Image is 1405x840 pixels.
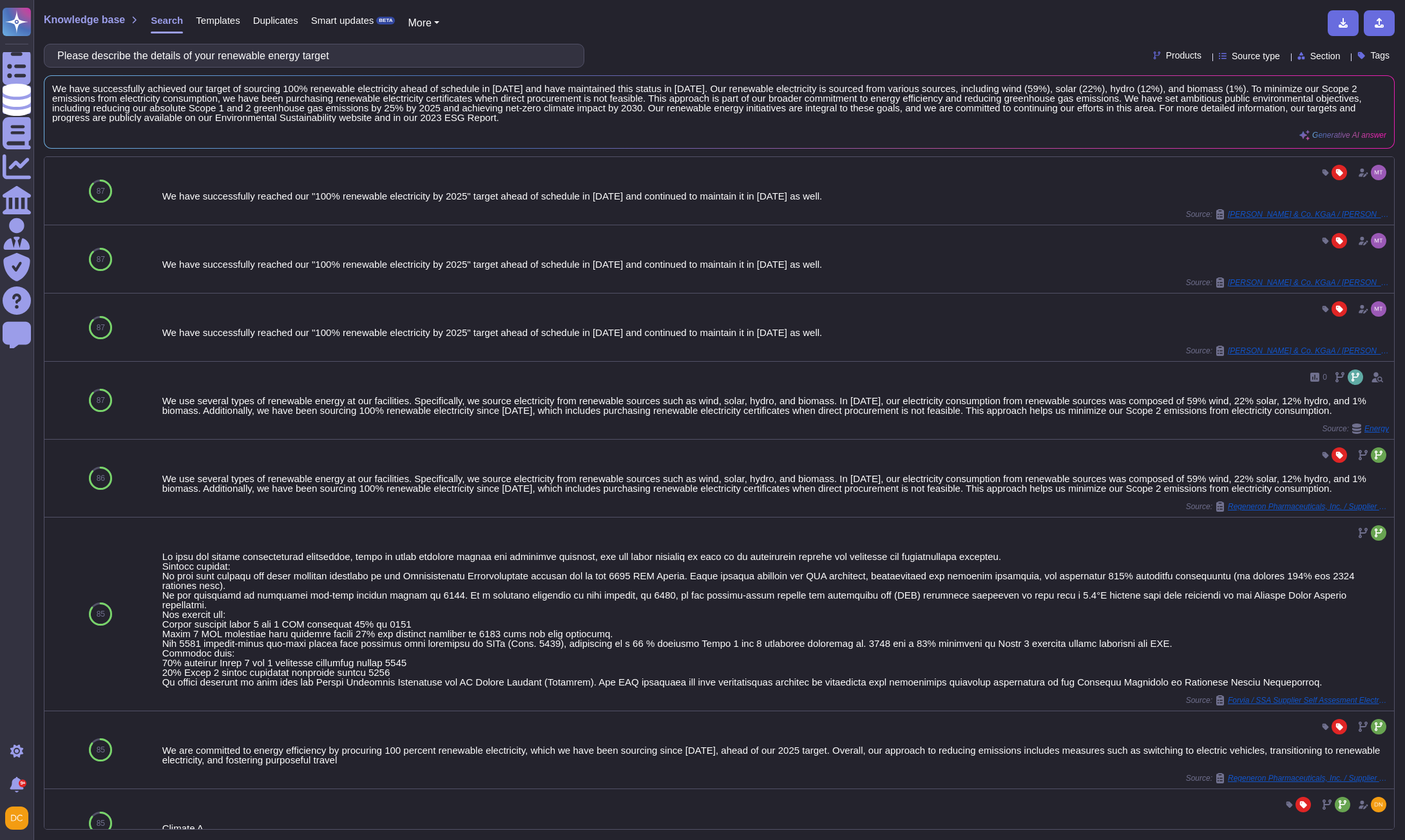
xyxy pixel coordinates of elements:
button: More [408,15,439,31]
span: Source: [1323,424,1389,434]
span: 87 [97,324,105,331]
img: user [1371,797,1386,812]
span: 0 [1323,373,1327,381]
span: Energy [1364,425,1389,433]
div: We use several types of renewable energy at our facilities. Specifically, we source electricity f... [162,474,1389,493]
span: 87 [97,187,105,195]
span: Knowledge base [44,15,125,25]
img: user [1371,301,1386,317]
span: 85 [97,746,105,754]
span: Source: [1186,277,1389,288]
span: Generative AI answer [1312,131,1386,139]
span: Source: [1186,346,1389,356]
span: 86 [97,474,105,482]
span: More [408,17,431,28]
span: Source: [1186,695,1389,705]
span: We have successfully achieved our target of sourcing 100% renewable electricity ahead of schedule... [52,84,1386,122]
div: Climate A [162,823,1389,833]
input: Search a question or template... [51,44,571,67]
span: [PERSON_NAME] & Co. KGaA / [PERSON_NAME] Maturity Assessment Questionnaire 2025 [GEOGRAPHIC_DATA] [1228,279,1389,286]
span: Forvia / SSA Supplier Self Assesment Electronics Portofolio tender 20250307 [1228,696,1389,704]
span: 87 [97,256,105,263]
span: Source: [1186,773,1389,783]
button: user [3,804,37,832]
div: 9+ [19,779,26,787]
img: user [5,807,28,830]
span: Products [1166,51,1201,60]
span: Section [1310,51,1341,61]
span: Templates [196,15,240,25]
span: Tags [1370,51,1390,60]
span: 85 [97,610,105,618]
span: Regeneron Pharmaceuticals, Inc. / Supplier diversity and sustainability [1228,503,1389,510]
img: user [1371,233,1386,248]
span: Source: [1186,209,1389,219]
div: We use several types of renewable energy at our facilities. Specifically, we source electricity f... [162,396,1389,415]
span: 85 [97,819,105,827]
span: [PERSON_NAME] & Co. KGaA / [PERSON_NAME] Maturity Assessment Questionnaire 2025 [GEOGRAPHIC_DATA] [1228,347,1389,355]
div: We have successfully reached our "100% renewable electricity by 2025" target ahead of schedule in... [162,259,1389,269]
span: Smart updates [311,15,374,25]
span: Source type [1232,51,1280,61]
span: Duplicates [253,15,298,25]
span: [PERSON_NAME] & Co. KGaA / [PERSON_NAME] Maturity Assessment Questionnaire 2025 [GEOGRAPHIC_DATA] [1228,210,1389,218]
span: Source: [1186,501,1389,512]
div: Lo ipsu dol sitame consecteturad elitseddoe, tempo in utlab etdolore magnaa eni adminimve quisnos... [162,552,1389,687]
div: We are committed to energy efficiency by procuring 100 percent renewable electricity, which we ha... [162,745,1389,765]
span: Regeneron Pharmaceuticals, Inc. / Supplier diversity and sustainability [1228,774,1389,782]
div: We have successfully reached our "100% renewable electricity by 2025" target ahead of schedule in... [162,191,1389,201]
span: Search [151,15,183,25]
div: We have successfully reached our "100% renewable electricity by 2025" target ahead of schedule in... [162,328,1389,337]
div: BETA [376,17,395,24]
img: user [1371,165,1386,180]
span: 87 [97,397,105,404]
